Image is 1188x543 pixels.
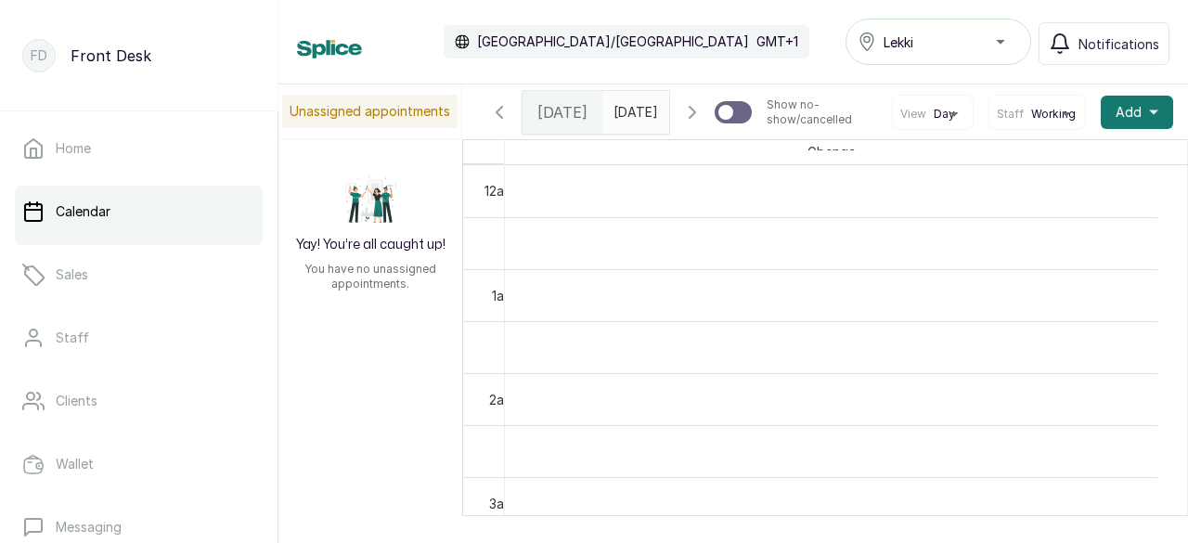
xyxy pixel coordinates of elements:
[997,107,1024,122] span: Staff
[56,518,122,537] p: Messaging
[56,392,97,410] p: Clients
[15,312,263,364] a: Staff
[523,91,602,134] div: [DATE]
[56,265,88,284] p: Sales
[900,107,965,122] button: ViewDay
[56,139,91,158] p: Home
[56,455,94,473] p: Wallet
[15,123,263,175] a: Home
[31,46,47,65] p: FD
[485,390,518,409] div: 2am
[1078,34,1159,54] span: Notifications
[296,236,445,254] h2: Yay! You’re all caught up!
[481,181,518,200] div: 12am
[767,97,877,127] p: Show no-show/cancelled
[934,107,955,122] span: Day
[56,202,110,221] p: Calendar
[15,249,263,301] a: Sales
[997,107,1078,122] button: StaffWorking
[477,32,749,51] p: [GEOGRAPHIC_DATA]/[GEOGRAPHIC_DATA]
[485,494,518,513] div: 3am
[1101,96,1173,129] button: Add
[71,45,151,67] p: Front Desk
[488,286,518,305] div: 1am
[282,95,458,128] p: Unassigned appointments
[290,262,451,291] p: You have no unassigned appointments.
[846,19,1031,65] button: Lekki
[537,101,588,123] span: [DATE]
[900,107,926,122] span: View
[756,32,798,51] p: GMT+1
[56,329,89,347] p: Staff
[1039,22,1169,65] button: Notifications
[1031,107,1076,122] span: Working
[15,186,263,238] a: Calendar
[884,32,913,52] span: Lekki
[15,375,263,427] a: Clients
[1116,103,1142,122] span: Add
[15,438,263,490] a: Wallet
[804,140,859,163] span: Gbenga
